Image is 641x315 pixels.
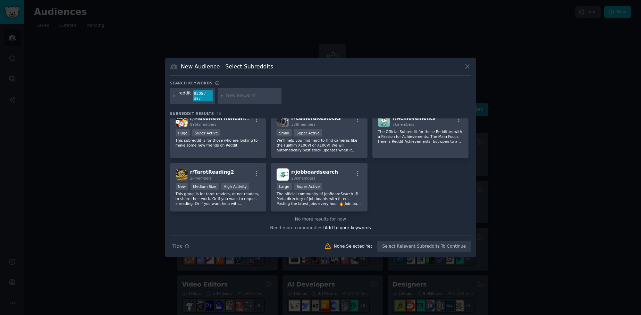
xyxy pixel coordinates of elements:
[176,115,188,127] img: MakeNewFriendsHere
[334,243,372,250] div: None Selected Yet
[221,183,249,190] div: High Activity
[193,90,213,101] div: 9505 / day
[378,129,463,144] p: The Official Subreddit for those Redditors with a Passion for Achievements. The Main Focus Here i...
[291,115,341,121] span: r/ CameraRestocks
[325,225,371,230] span: Add to your keywords
[170,223,471,231] div: Need more communities?
[181,63,273,70] h3: New Audience - Select Subreddits
[178,90,191,101] div: reddit
[291,169,338,175] span: r/ jobboardsearch
[170,240,192,252] button: Tips
[393,122,414,126] span: 7k members
[176,138,261,148] p: This subreddit is for those who are looking to make some new friends on Reddit.
[294,129,322,136] div: Super Active
[217,111,221,116] span: 26
[191,183,219,190] div: Medium Size
[291,176,315,180] span: 20k members
[176,183,188,190] div: New
[277,183,292,190] div: Large
[176,168,188,181] img: TarotReading2
[190,169,234,175] span: r/ TarotReading2
[176,129,190,136] div: Huge
[294,183,322,190] div: Super Active
[190,122,217,126] span: 896k members
[393,115,435,121] span: r/ Achievements
[378,115,390,127] img: Achievements
[170,111,214,116] span: Subreddit Results
[226,93,279,99] input: New Keyword
[190,115,254,121] span: r/ MakeNewFriendsHere
[291,122,315,126] span: 339 members
[277,115,289,127] img: CameraRestocks
[277,129,292,136] div: Small
[277,191,362,206] p: The official community of JobBoardSearch 🔎 Meta directory of job boards with filters. Posting the...
[172,243,182,250] span: Tips
[176,191,261,206] p: This group is for tarot readers, or not readers, to share their work. Or if you want to request a...
[192,129,220,136] div: Super Active
[170,216,471,223] div: No more results for now
[277,138,362,152] p: We'll help you find hard-to-find cameras like the Fujifilm X100VI or X100V! We will automatically...
[190,176,212,180] span: 2k members
[170,81,213,85] h3: Search keywords
[277,168,289,181] img: jobboardsearch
